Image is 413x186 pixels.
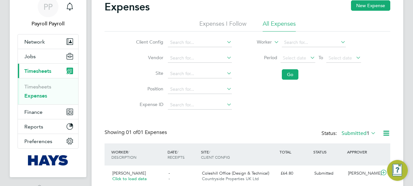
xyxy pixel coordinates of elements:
span: Jobs [24,53,36,60]
label: Period [248,55,277,60]
input: Search for... [168,100,232,110]
div: [PERSON_NAME] [345,168,379,179]
button: Go [282,69,298,80]
span: / [209,149,210,154]
label: Expense ID [134,101,163,107]
div: APPROVER [345,146,379,158]
div: WORKER [110,146,166,163]
span: Click to load data [112,176,147,181]
label: Site [134,70,163,76]
a: Go to home page [18,155,79,166]
input: Search for... [168,69,232,78]
span: To [317,53,325,62]
span: Submitted [314,170,333,176]
span: CLIENT CONFIG [201,154,230,160]
li: All Expenses [263,20,296,32]
button: Reports [18,119,78,134]
span: Timesheets [24,68,51,74]
span: Finance [24,109,43,115]
span: RECEIPTS [168,154,185,160]
button: Timesheets [18,64,78,78]
span: Preferences [24,138,52,144]
a: Timesheets [24,84,51,90]
a: Expenses [24,93,47,99]
div: SITE [199,146,278,163]
input: Search for... [168,85,232,94]
label: Client Config [134,39,163,45]
div: DATE [166,146,200,163]
img: hays-logo-retina.png [28,155,69,166]
h2: Expenses [105,0,150,13]
div: Status: [321,129,377,138]
button: Preferences [18,134,78,148]
span: / [177,149,178,154]
button: Engage Resource Center [387,160,408,181]
label: Vendor [134,55,163,60]
div: STATUS [312,146,345,158]
label: Submitted [342,130,376,137]
label: Worker [243,39,272,46]
span: - [169,170,170,176]
button: Network [18,34,78,49]
span: [PERSON_NAME] [112,170,146,176]
input: Search for... [168,38,232,47]
input: Search for... [168,54,232,63]
span: 01 of [126,129,138,136]
div: £64.80 [278,168,312,179]
div: TOTAL [278,146,312,158]
span: - [169,176,170,181]
div: Showing [105,129,168,136]
button: Jobs [18,49,78,63]
span: Network [24,39,45,45]
input: Search for... [282,38,346,47]
span: Select date [283,55,306,61]
span: PP [44,3,53,11]
div: Timesheets [18,78,78,104]
button: Finance [18,105,78,119]
span: 1 [367,130,369,137]
button: New Expense [351,0,390,11]
span: Reports [24,124,43,130]
li: Expenses I Follow [199,20,246,32]
span: / [128,149,129,154]
span: Countryside Properties UK Ltd [202,176,259,181]
span: Select date [329,55,352,61]
span: 01 Expenses [126,129,167,136]
span: Payroll Payroll [18,20,79,28]
label: Position [134,86,163,92]
span: DESCRIPTION [111,154,136,160]
span: Coleshill Office (Design & Technical) [202,170,269,176]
